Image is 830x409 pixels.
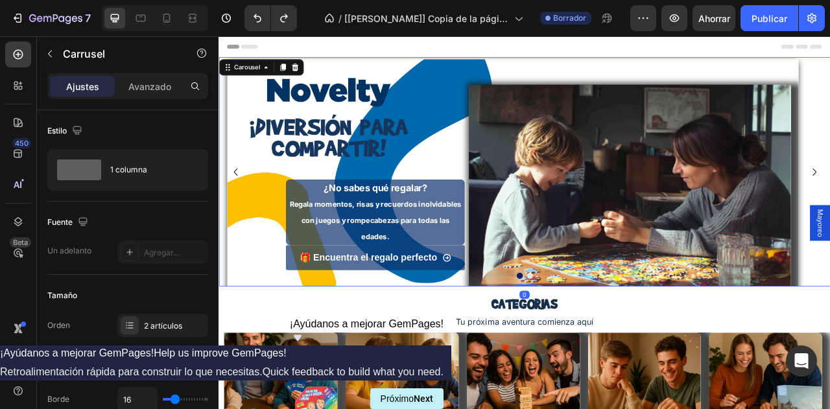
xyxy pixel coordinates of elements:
p: 🎁 Encuentra el regalo perfecto [102,271,278,292]
p: Carrusel [63,46,173,62]
div: 0 [383,323,396,334]
font: 1 columna [110,165,147,174]
font: Ajustes [66,81,99,92]
button: 7 [5,5,97,31]
button: Carousel Back Arrow [10,162,31,183]
font: Fuente [47,217,73,227]
button: Mostrar encuesta - ¡Ayúdanos a mejorar GemPages! [290,318,444,345]
font: 450 [15,139,29,148]
font: Carrusel [63,47,105,60]
div: Abrir Intercom Messenger [786,345,817,377]
font: Beta [13,238,28,247]
button: Carousel Next Arrow [747,162,768,183]
font: Publicar [752,13,787,24]
span: Mayoreo [759,220,772,255]
button: Publicar [741,5,798,31]
button: Ahorrar [693,5,735,31]
font: Un adelanto [47,246,91,255]
font: ¡Ayúdanos a mejorar GemPages! [290,318,444,329]
font: [[PERSON_NAME]] Copia de la página de inicio - [DATE][PERSON_NAME] 09:29:23 [344,13,508,51]
font: Avanzado [128,81,171,92]
font: 7 [85,12,91,25]
button: Dot [392,301,399,309]
font: Ahorrar [698,13,730,24]
div: Deshacer/Rehacer [244,5,297,31]
button: Dot [379,301,386,309]
font: Estilo [47,126,67,135]
strong: ¿No sabes qué regalar? [133,186,265,200]
font: / [338,13,342,24]
iframe: Área de diseño [219,36,830,409]
font: Tamaño [47,290,77,300]
p: Tu próxima aventura comienza aquí [1,356,777,370]
img: Encuentra los mejores Juegos y rompecabezas de las mejores marcas como, Disney, Marvel, Bluey, Ha... [318,62,728,321]
font: Borrador [553,13,586,23]
span: Regala momentos, risas y recuerdos inolvidables con juegos y rompecabezas para todas las edades. [89,208,308,260]
strong: CATEGORIAS [348,328,431,351]
div: Carousel [16,34,54,45]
